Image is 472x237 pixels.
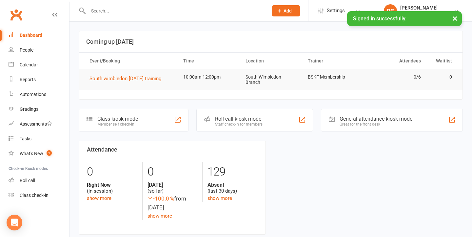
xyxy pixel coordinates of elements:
td: 0/6 [364,69,426,85]
a: What's New1 [9,146,69,161]
a: Automations [9,87,69,102]
div: Great for the front desk [340,122,412,127]
a: Clubworx [8,7,24,23]
div: Roll call [20,178,35,183]
div: People [20,47,33,53]
a: show more [207,195,232,201]
a: Reports [9,72,69,87]
div: (last 30 days) [207,182,258,194]
div: Dashboard [20,33,42,38]
div: Member self check-in [97,122,138,127]
div: [PERSON_NAME] [400,5,438,11]
span: Signed in successfully. [353,15,406,22]
input: Search... [86,6,264,15]
a: Class kiosk mode [9,188,69,203]
div: (in session) [87,182,137,194]
span: Settings [327,3,345,18]
div: 0 [147,162,198,182]
th: Event/Booking [84,53,177,69]
th: Time [177,53,240,69]
div: Class kiosk mode [97,116,138,122]
div: Calendar [20,62,38,67]
div: RG [384,4,397,17]
a: Gradings [9,102,69,117]
div: What's New [20,151,43,156]
button: Add [272,5,300,16]
span: South wimbledon [DATE] training [89,76,161,82]
a: People [9,43,69,58]
div: General attendance kiosk mode [340,116,412,122]
td: 10:00am-12:00pm [177,69,240,85]
a: Tasks [9,131,69,146]
th: Trainer [302,53,364,69]
div: 129 [207,162,258,182]
span: -100.0 % [147,195,174,202]
div: Open Intercom Messenger [7,215,22,230]
h3: Attendance [87,146,258,153]
div: Gradings [20,107,38,112]
div: (so far) [147,182,198,194]
strong: [DATE] [147,182,198,188]
th: Attendees [364,53,426,69]
td: 0 [427,69,458,85]
a: Assessments [9,117,69,131]
td: BSKF Membership [302,69,364,85]
strong: Right Now [87,182,137,188]
a: Calendar [9,58,69,72]
div: Class check-in [20,193,49,198]
a: show more [147,213,172,219]
div: Automations [20,92,46,97]
div: BSKF [400,11,438,17]
a: Roll call [9,173,69,188]
th: Waitlist [427,53,458,69]
div: Tasks [20,136,31,141]
h3: Coming up [DATE] [86,38,455,45]
strong: Absent [207,182,258,188]
div: Roll call kiosk mode [215,116,263,122]
button: × [449,11,461,25]
th: Location [240,53,302,69]
span: 1 [47,150,52,156]
a: show more [87,195,111,201]
div: Staff check-in for members [215,122,263,127]
span: Add [284,8,292,13]
div: Reports [20,77,36,82]
td: South Wimbledon Branch [240,69,302,90]
div: Assessments [20,121,52,127]
div: from [DATE] [147,194,198,212]
button: South wimbledon [DATE] training [89,75,166,83]
div: 0 [87,162,137,182]
a: Dashboard [9,28,69,43]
